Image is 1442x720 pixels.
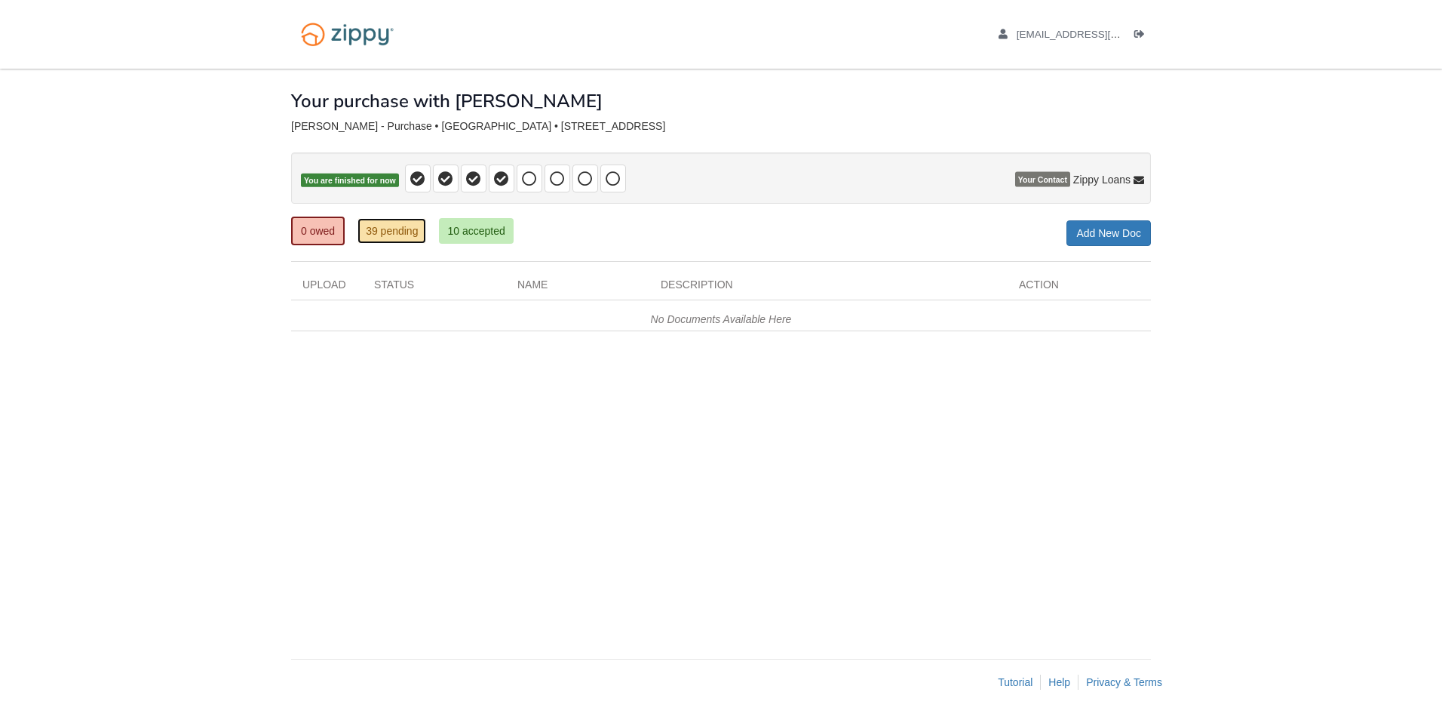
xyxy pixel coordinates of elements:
[651,313,792,325] em: No Documents Available Here
[1073,172,1131,187] span: Zippy Loans
[291,91,603,111] h1: Your purchase with [PERSON_NAME]
[649,277,1008,300] div: Description
[291,277,363,300] div: Upload
[291,120,1151,133] div: [PERSON_NAME] - Purchase • [GEOGRAPHIC_DATA] • [STREET_ADDRESS]
[1048,676,1070,688] a: Help
[1066,220,1151,246] a: Add New Doc
[1017,29,1189,40] span: dsmith012698@gmail.com
[291,15,403,54] img: Logo
[301,174,399,188] span: You are finished for now
[439,218,513,244] a: 10 accepted
[363,277,506,300] div: Status
[1008,277,1151,300] div: Action
[506,277,649,300] div: Name
[291,217,345,245] a: 0 owed
[357,218,426,244] a: 39 pending
[1086,676,1162,688] a: Privacy & Terms
[998,676,1032,688] a: Tutorial
[1134,29,1151,44] a: Log out
[1015,172,1070,187] span: Your Contact
[999,29,1189,44] a: edit profile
